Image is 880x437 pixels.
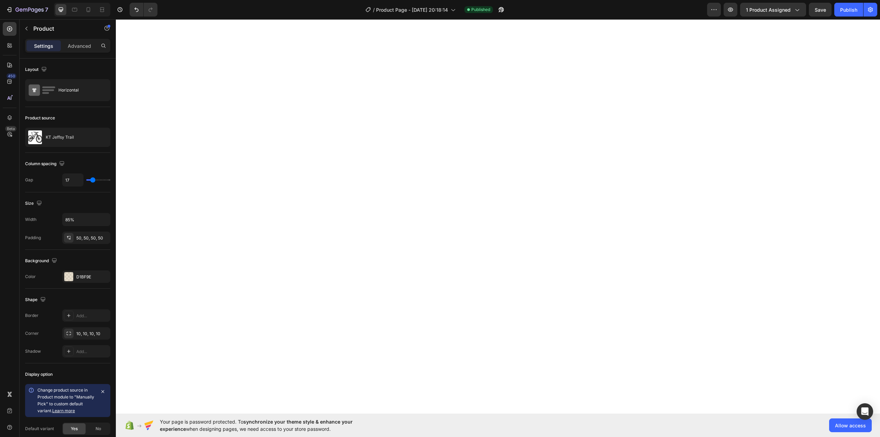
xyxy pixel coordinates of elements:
div: Beta [5,126,16,131]
div: Open Intercom Messenger [857,403,873,420]
div: Corner [25,330,39,337]
div: 450 [7,73,16,79]
div: Shape [25,295,47,305]
div: Undo/Redo [130,3,157,17]
div: Add... [76,313,109,319]
div: Horizontal [58,82,100,98]
div: Gap [25,177,33,183]
button: Allow access [829,418,872,432]
div: Background [25,256,58,266]
p: Settings [34,42,53,50]
span: synchronize your theme style & enhance your experience [160,419,353,432]
span: Product Page - [DATE] 20:18:14 [376,6,448,13]
div: Border [25,312,38,319]
p: 7 [45,6,48,14]
p: Advanced [68,42,91,50]
input: Auto [63,213,110,226]
div: Padding [25,235,41,241]
div: Width [25,216,36,223]
p: Product [33,24,92,33]
div: Publish [840,6,857,13]
div: Default variant [25,426,54,432]
button: 7 [3,3,51,17]
span: No [96,426,101,432]
div: Add... [76,349,109,355]
div: Shadow [25,348,41,354]
span: Yes [71,426,78,432]
a: Learn more [52,408,75,413]
span: Change product source in Product module to "Manually Pick" to custom default variant. [37,387,94,413]
div: Size [25,199,43,208]
span: Your page is password protected. To when designing pages, we need access to your store password. [160,418,379,433]
span: / [373,6,375,13]
span: 1 product assigned [746,6,791,13]
iframe: Design area [116,19,880,414]
div: 10, 10, 10, 10 [76,331,109,337]
button: 1 product assigned [740,3,806,17]
div: Color [25,274,36,280]
div: D1BF9E [76,274,109,280]
span: Published [471,7,490,13]
p: KT Jeffsy Trail [46,135,74,140]
span: Save [815,7,826,13]
button: Publish [834,3,863,17]
div: Layout [25,65,48,74]
div: Column spacing [25,159,66,169]
button: Save [809,3,832,17]
div: Product source [25,115,55,121]
span: Allow access [835,422,866,429]
input: Auto [63,174,83,186]
div: Display option [25,371,53,377]
img: product feature img [28,130,42,144]
div: 50, 50, 50, 50 [76,235,109,241]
